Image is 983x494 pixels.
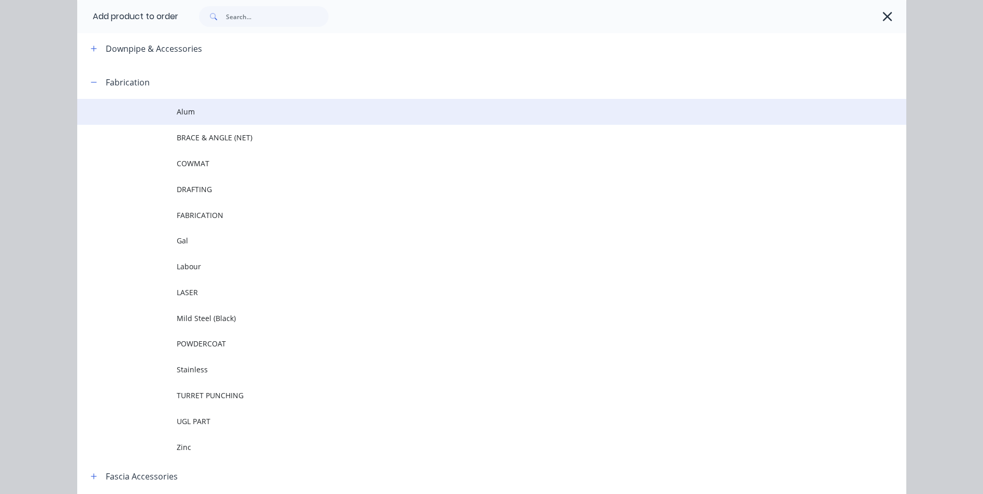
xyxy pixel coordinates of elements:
span: FABRICATION [177,210,760,221]
span: Mild Steel (Black) [177,313,760,324]
span: COWMAT [177,158,760,169]
span: LASER [177,287,760,298]
span: Gal [177,235,760,246]
span: Stainless [177,364,760,375]
div: Fascia Accessories [106,470,178,483]
span: DRAFTING [177,184,760,195]
input: Search... [226,6,329,27]
span: Zinc [177,442,760,453]
span: UGL PART [177,416,760,427]
span: POWDERCOAT [177,338,760,349]
div: Downpipe & Accessories [106,42,202,55]
span: Alum [177,106,760,117]
span: TURRET PUNCHING [177,390,760,401]
span: BRACE & ANGLE (NET) [177,132,760,143]
span: Labour [177,261,760,272]
div: Fabrication [106,76,150,89]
